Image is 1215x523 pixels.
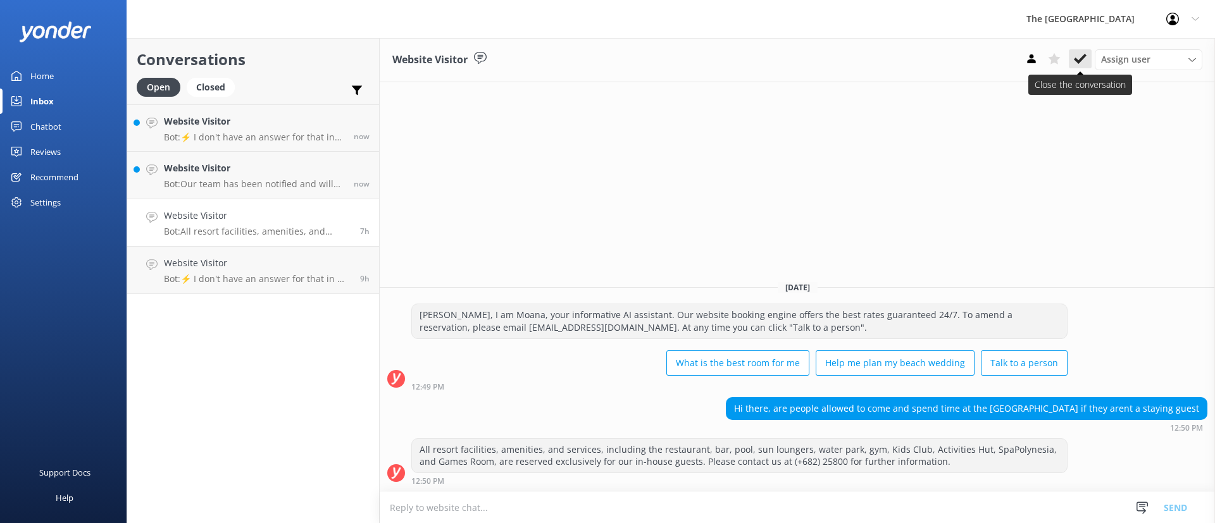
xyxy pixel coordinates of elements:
[354,178,370,189] span: Sep 04 2025 08:47pm (UTC -10:00) Pacific/Honolulu
[726,398,1207,419] div: Hi there, are people allowed to come and spend time at the [GEOGRAPHIC_DATA] if they arent a stay...
[30,190,61,215] div: Settings
[127,247,379,294] a: Website VisitorBot:⚡ I don't have an answer for that in my knowledge base. Please try and rephras...
[187,78,235,97] div: Closed
[137,47,370,71] h2: Conversations
[411,382,1068,391] div: Sep 04 2025 12:49pm (UTC -10:00) Pacific/Honolulu
[137,80,187,94] a: Open
[726,423,1207,432] div: Sep 04 2025 12:50pm (UTC -10:00) Pacific/Honolulu
[164,161,344,175] h4: Website Visitor
[981,350,1068,376] button: Talk to a person
[360,226,370,237] span: Sep 04 2025 12:50pm (UTC -10:00) Pacific/Honolulu
[19,22,92,42] img: yonder-white-logo.png
[412,304,1067,338] div: [PERSON_NAME], I am Moana, your informative AI assistant. Our website booking engine offers the b...
[30,63,54,89] div: Home
[1095,49,1202,70] div: Assign User
[392,52,468,68] h3: Website Visitor
[411,477,444,485] strong: 12:50 PM
[30,89,54,114] div: Inbox
[127,199,379,247] a: Website VisitorBot:All resort facilities, amenities, and services, including the restaurant, bar,...
[56,485,73,510] div: Help
[164,114,344,128] h4: Website Visitor
[778,282,818,293] span: [DATE]
[411,383,444,391] strong: 12:49 PM
[30,164,78,190] div: Recommend
[164,178,344,190] p: Bot: Our team has been notified and will be with you as soon as possible. Alternatively, you can ...
[354,131,370,142] span: Sep 04 2025 08:47pm (UTC -10:00) Pacific/Honolulu
[39,460,90,485] div: Support Docs
[164,256,351,270] h4: Website Visitor
[666,350,809,376] button: What is the best room for me
[360,273,370,284] span: Sep 04 2025 11:25am (UTC -10:00) Pacific/Honolulu
[30,114,61,139] div: Chatbot
[127,104,379,152] a: Website VisitorBot:⚡ I don't have an answer for that in my knowledge base. Please try and rephras...
[164,209,351,223] h4: Website Visitor
[412,439,1067,472] div: All resort facilities, amenities, and services, including the restaurant, bar, pool, sun loungers...
[137,78,180,97] div: Open
[411,476,1068,485] div: Sep 04 2025 12:50pm (UTC -10:00) Pacific/Honolulu
[1170,424,1203,432] strong: 12:50 PM
[164,226,351,237] p: Bot: All resort facilities, amenities, and services, including the restaurant, bar, pool, sun lou...
[30,139,61,164] div: Reviews
[127,152,379,199] a: Website VisitorBot:Our team has been notified and will be with you as soon as possible. Alternati...
[164,132,344,143] p: Bot: ⚡ I don't have an answer for that in my knowledge base. Please try and rephrase your questio...
[187,80,241,94] a: Closed
[816,350,975,376] button: Help me plan my beach wedding
[164,273,351,285] p: Bot: ⚡ I don't have an answer for that in my knowledge base. Please try and rephrase your questio...
[1101,52,1150,66] span: Assign user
